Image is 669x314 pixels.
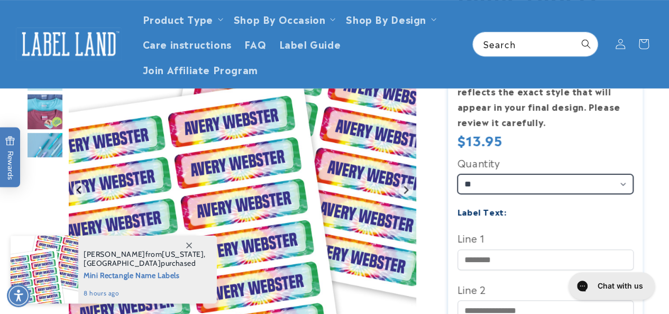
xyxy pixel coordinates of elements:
div: Go to slide 4 [26,132,63,169]
span: Join Affiliate Program [143,63,258,75]
span: Mini Rectangle Name Labels [84,268,206,281]
span: Rewards [5,136,15,180]
a: Care instructions [136,31,238,56]
span: [US_STATE] [162,249,204,259]
span: Care instructions [143,38,232,50]
iframe: Gorgias live chat messenger [563,268,658,303]
button: Next slide [399,183,413,197]
a: Product Type [143,12,213,26]
label: Line 1 [457,229,634,246]
span: $13.95 [457,130,502,149]
span: 8 hours ago [84,289,206,298]
div: Accessibility Menu [7,284,30,307]
span: from , purchased [84,250,206,268]
summary: Shop By Occasion [227,6,340,31]
a: Label Land [12,23,126,64]
img: Label Land [16,28,122,60]
label: Label Text: [457,205,507,218]
a: Shop By Design [346,12,426,26]
button: Go to last slide [72,183,87,197]
span: FAQ [244,38,267,50]
iframe: Sign Up via Text for Offers [8,229,134,261]
summary: Shop By Design [340,6,440,31]
label: Line 2 [457,281,634,298]
span: Label Guide [279,38,341,50]
div: Go to slide 3 [26,93,63,130]
label: Quantity [457,154,634,171]
a: Join Affiliate Program [136,57,264,82]
summary: Product Type [136,6,227,31]
a: Label Guide [273,31,347,56]
button: Search [574,32,598,56]
img: Mini Rectangle Name Labels - Label Land [26,93,63,130]
span: [GEOGRAPHIC_DATA] [84,258,161,268]
span: Shop By Occasion [234,13,326,25]
a: FAQ [238,31,273,56]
